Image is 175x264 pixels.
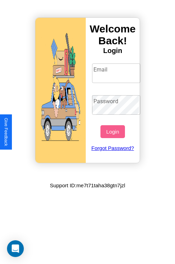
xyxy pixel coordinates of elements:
[3,118,8,146] div: Give Feedback
[86,23,140,47] h3: Welcome Back!
[100,125,125,138] button: Login
[89,138,137,158] a: Forgot Password?
[86,47,140,55] h4: Login
[7,240,24,257] div: Open Intercom Messenger
[50,181,125,190] p: Support ID: me7t71taha38gtn7jzl
[35,18,86,163] img: gif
